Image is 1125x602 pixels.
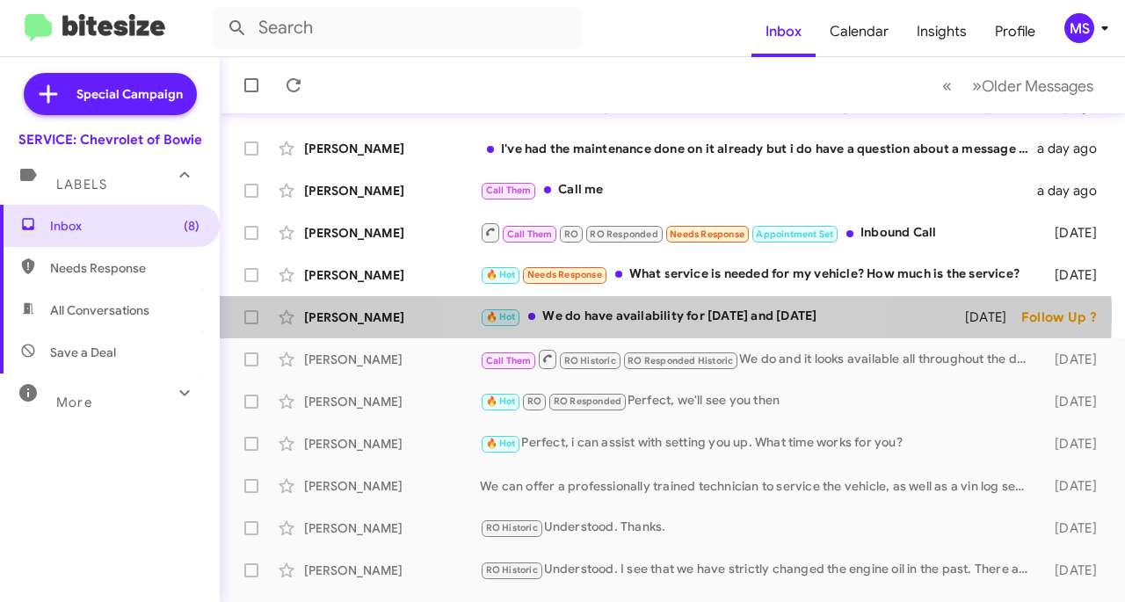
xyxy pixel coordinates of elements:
[304,182,480,199] div: [PERSON_NAME]
[1037,182,1111,199] div: a day ago
[1021,308,1111,326] div: Follow Up ?
[480,477,1039,495] div: We can offer a professionally trained technician to service the vehicle, as well as a vin log sea...
[933,68,1104,104] nav: Page navigation example
[480,391,1039,411] div: Perfect, we'll see you then
[480,348,1039,370] div: We do and it looks available all throughout the day, What time works for you.
[903,6,981,57] a: Insights
[486,438,516,449] span: 🔥 Hot
[751,6,816,57] a: Inbox
[1039,266,1111,284] div: [DATE]
[486,395,516,407] span: 🔥 Hot
[480,433,1039,453] div: Perfect, i can assist with setting you up. What time works for you?
[18,131,202,149] div: SERVICE: Chevrolet of Bowie
[56,395,92,410] span: More
[486,311,516,323] span: 🔥 Hot
[554,395,621,407] span: RO Responded
[480,307,958,327] div: We do have availability for [DATE] and [DATE]
[564,228,578,240] span: RO
[486,522,538,533] span: RO Historic
[816,6,903,57] a: Calendar
[304,393,480,410] div: [PERSON_NAME]
[590,228,657,240] span: RO Responded
[982,76,1093,96] span: Older Messages
[932,68,962,104] button: Previous
[981,6,1049,57] a: Profile
[480,265,1039,285] div: What service is needed for my vehicle? How much is the service?
[958,308,1021,326] div: [DATE]
[527,269,602,280] span: Needs Response
[480,518,1039,538] div: Understood. Thanks.
[304,266,480,284] div: [PERSON_NAME]
[480,560,1039,580] div: Understood. I see that we have strictly changed the engine oil in the past. There are multiple th...
[1039,477,1111,495] div: [DATE]
[56,177,107,192] span: Labels
[962,68,1104,104] button: Next
[1039,224,1111,242] div: [DATE]
[1049,13,1106,43] button: MS
[1064,13,1094,43] div: MS
[527,395,541,407] span: RO
[24,73,197,115] a: Special Campaign
[972,75,982,97] span: »
[50,259,200,277] span: Needs Response
[942,75,952,97] span: «
[756,228,833,240] span: Appointment Set
[486,269,516,280] span: 🔥 Hot
[1039,562,1111,579] div: [DATE]
[507,228,553,240] span: Call Them
[304,477,480,495] div: [PERSON_NAME]
[486,185,532,196] span: Call Them
[670,228,744,240] span: Needs Response
[50,217,200,235] span: Inbox
[304,351,480,368] div: [PERSON_NAME]
[213,7,582,49] input: Search
[76,85,183,103] span: Special Campaign
[304,519,480,537] div: [PERSON_NAME]
[564,355,616,366] span: RO Historic
[486,564,538,576] span: RO Historic
[1039,351,1111,368] div: [DATE]
[1039,435,1111,453] div: [DATE]
[480,221,1039,243] div: Inbound Call
[304,224,480,242] div: [PERSON_NAME]
[304,435,480,453] div: [PERSON_NAME]
[480,140,1037,157] div: I've had the maintenance done on it already but i do have a question about a message thats poppin...
[1037,140,1111,157] div: a day ago
[50,344,116,361] span: Save a Deal
[1039,393,1111,410] div: [DATE]
[480,180,1037,200] div: Call me
[1039,519,1111,537] div: [DATE]
[304,308,480,326] div: [PERSON_NAME]
[50,301,149,319] span: All Conversations
[304,140,480,157] div: [PERSON_NAME]
[184,217,200,235] span: (8)
[486,355,532,366] span: Call Them
[304,562,480,579] div: [PERSON_NAME]
[628,355,733,366] span: RO Responded Historic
